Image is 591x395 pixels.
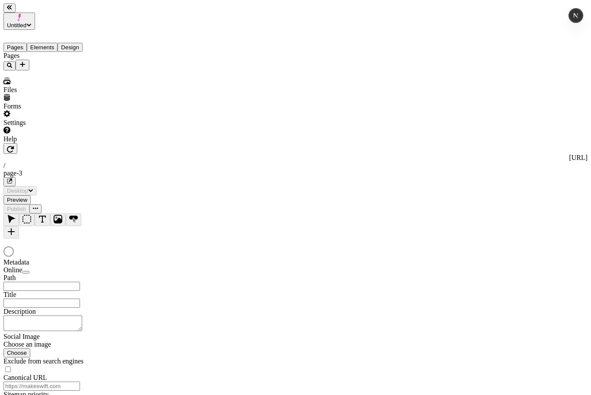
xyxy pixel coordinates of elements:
button: Image [50,213,66,226]
button: Untitled [3,13,35,30]
div: / [3,162,588,169]
div: Forms [3,102,107,110]
div: Choose an image [3,341,107,348]
span: Canonical URL [3,374,47,381]
span: Untitled [7,22,26,29]
div: Pages [3,52,107,60]
button: Choose [3,348,30,357]
div: Help [3,135,107,143]
button: Text [35,213,50,226]
span: Online [3,266,22,274]
span: Title [3,291,16,298]
span: Publish [7,206,26,212]
button: Box [19,213,35,226]
span: Desktop [7,188,28,194]
button: Preview [3,195,31,204]
button: Button [66,213,81,226]
span: Path [3,274,16,281]
button: Pages [3,43,27,52]
span: Description [3,308,36,315]
span: Choose [7,350,27,356]
span: Preview [7,197,27,203]
div: Files [3,86,107,94]
button: Design [58,43,83,52]
button: Desktop [3,186,37,195]
div: Settings [3,119,107,127]
div: page-3 [3,169,588,177]
button: Elements [27,43,58,52]
div: [URL] [3,154,588,162]
div: Metadata [3,258,107,266]
input: https://makeswift.com [3,382,80,391]
span: Exclude from search engines [3,357,83,365]
button: Add new [16,60,29,70]
span: Social Image [3,333,40,340]
button: Publish [3,204,29,213]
